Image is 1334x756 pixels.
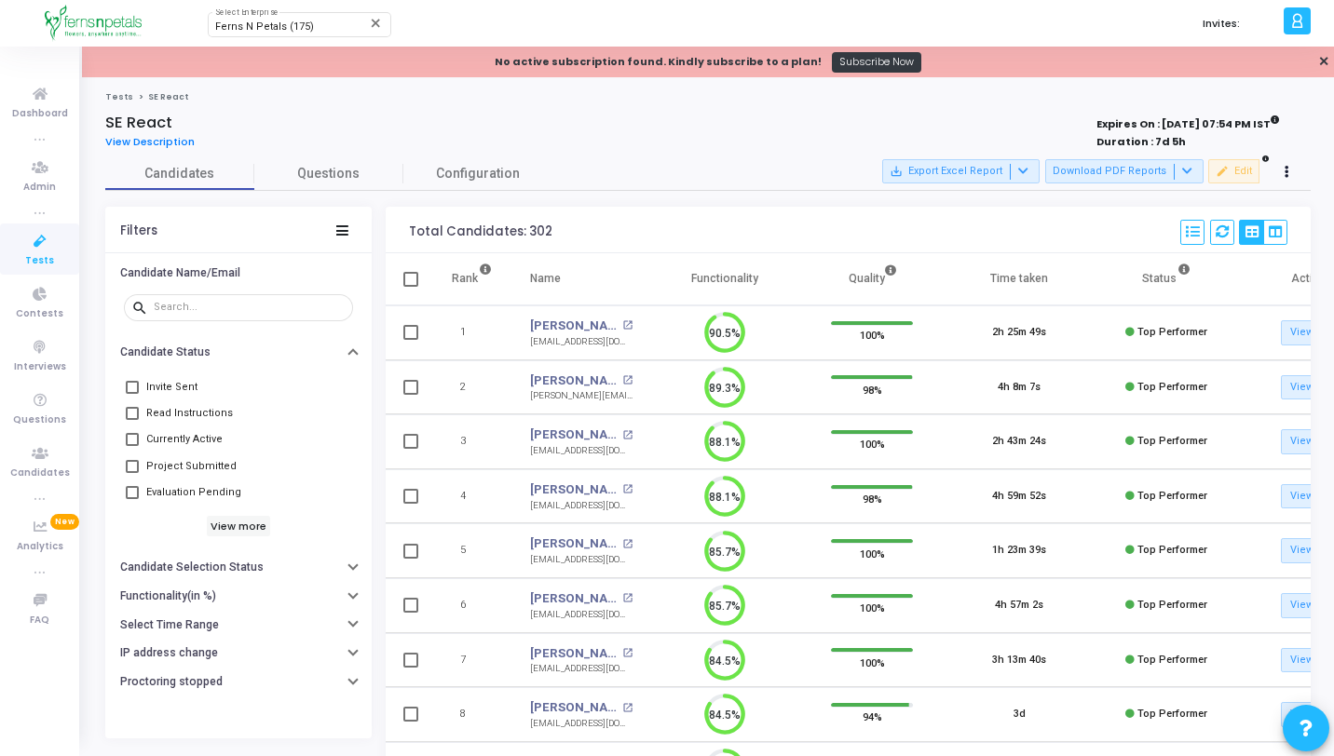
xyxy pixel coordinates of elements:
[10,466,70,481] span: Candidates
[622,320,633,331] mat-icon: open_in_new
[530,662,633,676] div: [EMAIL_ADDRESS][DOMAIN_NAME]
[622,484,633,494] mat-icon: open_in_new
[146,376,197,398] span: Invite Sent
[1137,326,1207,338] span: Top Performer
[860,326,885,344] span: 100%
[1208,159,1259,183] button: Edit
[530,589,618,608] a: [PERSON_NAME]
[992,653,1046,668] div: 3h 13m 40s
[30,613,49,628] span: FAQ
[832,52,922,73] a: Subscribe Now
[1096,112,1280,132] strong: Expires On : [DATE] 07:54 PM IST
[1045,159,1204,183] button: Download PDF Reports
[436,164,520,183] span: Configuration
[432,360,511,415] td: 2
[148,91,188,102] span: SE React
[530,608,633,622] div: [EMAIL_ADDRESS][DOMAIN_NAME]
[622,375,633,385] mat-icon: open_in_new
[432,414,511,469] td: 3
[622,430,633,440] mat-icon: open_in_new
[992,325,1046,341] div: 2h 25m 49s
[105,91,1311,103] nav: breadcrumb
[120,675,223,689] h6: Proctoring stopped
[882,159,1040,183] button: Export Excel Report
[120,646,218,660] h6: IP address change
[120,266,240,280] h6: Candidate Name/Email
[17,539,63,555] span: Analytics
[432,523,511,578] td: 5
[432,305,511,360] td: 1
[105,258,372,287] button: Candidate Name/Email
[432,687,511,742] td: 8
[432,469,511,524] td: 4
[1137,544,1207,556] span: Top Performer
[105,134,195,149] span: View Description
[105,639,372,668] button: IP address change
[25,253,54,269] span: Tests
[995,598,1043,614] div: 4h 57m 2s
[530,425,618,444] a: [PERSON_NAME]
[863,708,882,726] span: 94%
[254,164,403,183] span: Questions
[12,106,68,122] span: Dashboard
[863,490,882,508] span: 98%
[432,633,511,688] td: 7
[1137,490,1207,502] span: Top Performer
[23,180,56,196] span: Admin
[105,164,254,183] span: Candidates
[146,481,241,504] span: Evaluation Pending
[860,435,885,453] span: 100%
[207,516,271,536] h6: View more
[131,299,154,316] mat-icon: search
[120,345,211,359] h6: Candidate Status
[105,668,372,696] button: Proctoring stopped
[530,268,561,289] div: Name
[860,653,885,671] span: 100%
[105,136,209,148] a: View Description
[530,444,633,458] div: [EMAIL_ADDRESS][DOMAIN_NAME]
[105,582,372,611] button: Functionality(in %)
[530,335,633,349] div: [EMAIL_ADDRESS][DOMAIN_NAME]
[860,599,885,617] span: 100%
[530,717,633,731] div: [EMAIL_ADDRESS][DOMAIN_NAME]
[105,553,372,582] button: Candidate Selection Status
[1239,220,1287,245] div: View Options
[120,618,219,632] h6: Select Time Range
[215,20,314,33] span: Ferns N Petals (175)
[50,514,79,530] span: New
[990,268,1048,289] div: Time taken
[1137,708,1207,720] span: Top Performer
[1096,134,1186,149] strong: Duration : 7d 5h
[1014,707,1026,722] div: 3d
[622,703,633,713] mat-icon: open_in_new
[1093,253,1240,305] th: Status
[530,389,633,403] div: [PERSON_NAME][EMAIL_ADDRESS][DOMAIN_NAME]
[530,698,618,717] a: [PERSON_NAME]
[409,224,552,239] div: Total Candidates: 302
[1137,381,1207,393] span: Top Performer
[530,371,618,390] a: [PERSON_NAME]
[1216,165,1229,178] mat-icon: edit
[14,359,66,375] span: Interviews
[998,380,1041,396] div: 4h 8m 7s
[863,380,882,398] span: 98%
[369,16,384,31] mat-icon: Clear
[798,253,946,305] th: Quality
[45,5,143,42] img: logo
[530,480,618,499] a: [PERSON_NAME]
[105,338,372,367] button: Candidate Status
[860,544,885,562] span: 100%
[530,644,618,663] a: [PERSON_NAME]
[651,253,798,305] th: Functionality
[120,223,157,238] div: Filters
[146,428,223,451] span: Currently Active
[105,114,172,132] h4: SE React
[530,499,633,513] div: [EMAIL_ADDRESS][DOMAIN_NAME]
[432,578,511,633] td: 6
[992,543,1046,559] div: 1h 23m 39s
[622,648,633,658] mat-icon: open_in_new
[16,306,63,322] span: Contests
[1137,435,1207,447] span: Top Performer
[530,317,618,335] a: [PERSON_NAME]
